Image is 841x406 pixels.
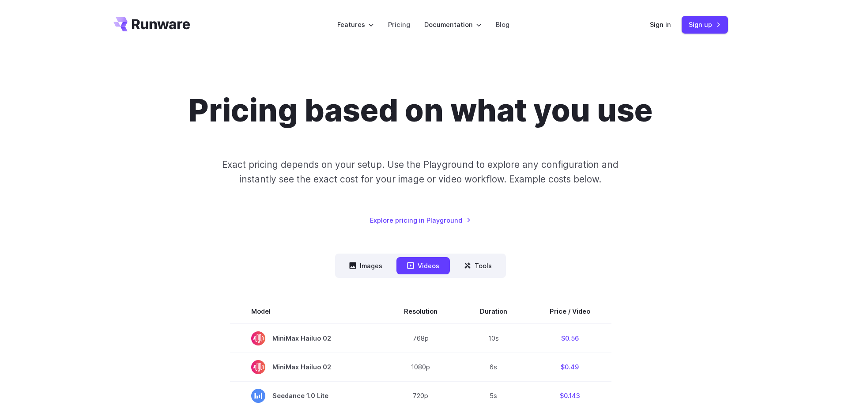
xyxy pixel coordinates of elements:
th: Duration [459,299,528,324]
th: Model [230,299,383,324]
td: $0.49 [528,353,611,381]
a: Pricing [388,19,410,30]
label: Features [337,19,374,30]
td: $0.56 [528,324,611,353]
td: 10s [459,324,528,353]
span: Seedance 1.0 Lite [251,389,362,403]
th: Resolution [383,299,459,324]
th: Price / Video [528,299,611,324]
a: Explore pricing in Playground [370,215,471,225]
td: 6s [459,353,528,381]
td: 768p [383,324,459,353]
a: Sign up [682,16,728,33]
a: Sign in [650,19,671,30]
span: MiniMax Hailuo 02 [251,331,362,345]
button: Tools [453,257,502,274]
button: Videos [396,257,450,274]
span: MiniMax Hailuo 02 [251,360,362,374]
button: Images [339,257,393,274]
a: Blog [496,19,509,30]
label: Documentation [424,19,482,30]
a: Go to / [113,17,190,31]
h1: Pricing based on what you use [189,92,652,129]
p: Exact pricing depends on your setup. Use the Playground to explore any configuration and instantl... [205,157,635,187]
td: 1080p [383,353,459,381]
